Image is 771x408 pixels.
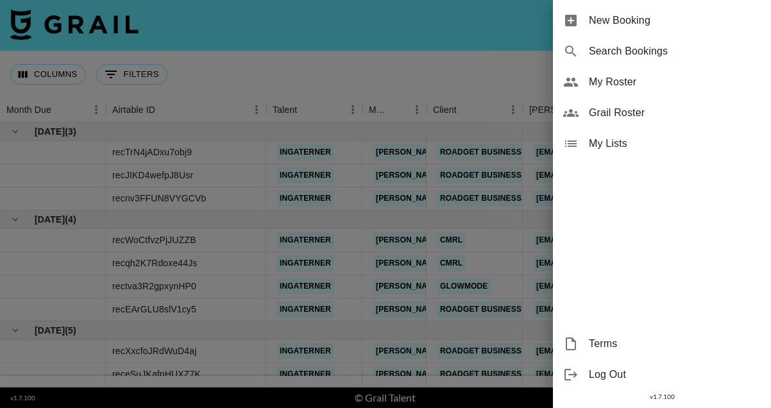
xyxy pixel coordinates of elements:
span: My Lists [589,136,761,151]
span: Terms [589,336,761,352]
div: My Roster [553,67,771,98]
div: Search Bookings [553,36,771,67]
div: Log Out [553,359,771,390]
span: New Booking [589,13,761,28]
div: New Booking [553,5,771,36]
div: Terms [553,328,771,359]
span: Grail Roster [589,105,761,121]
div: Grail Roster [553,98,771,128]
div: v 1.7.100 [553,390,771,404]
span: Search Bookings [589,44,761,59]
span: Log Out [589,367,761,382]
span: My Roster [589,74,761,90]
div: My Lists [553,128,771,159]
